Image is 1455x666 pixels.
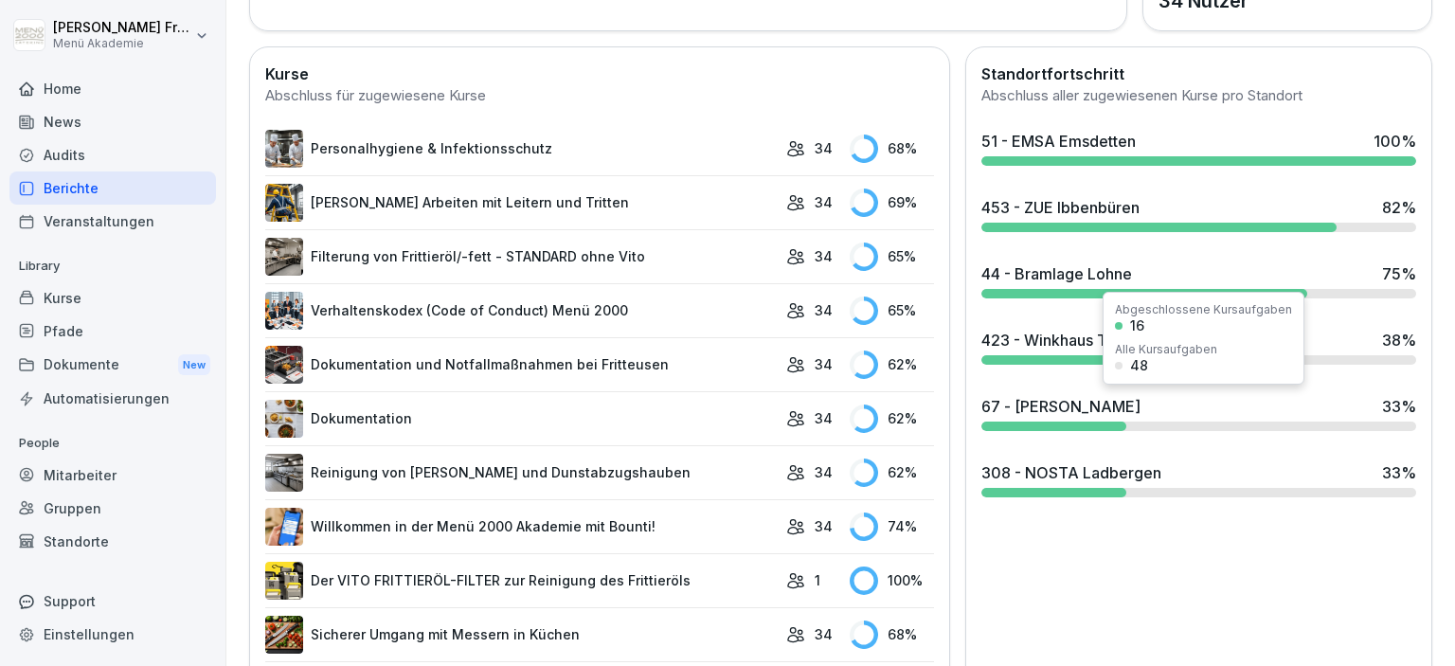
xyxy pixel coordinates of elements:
[9,492,216,525] a: Gruppen
[974,387,1424,439] a: 67 - [PERSON_NAME]33%
[974,122,1424,173] a: 51 - EMSA Emsdetten100%
[265,562,777,600] a: Der VITO FRITTIERÖL-FILTER zur Reinigung des Frittieröls
[265,400,777,438] a: Dokumentation
[9,138,216,171] a: Audits
[1382,461,1416,484] div: 33 %
[850,243,934,271] div: 65 %
[178,354,210,376] div: New
[9,281,216,315] a: Kurse
[815,624,833,644] p: 34
[9,525,216,558] a: Standorte
[850,135,934,163] div: 68 %
[265,292,303,330] img: hh3kvobgi93e94d22i1c6810.png
[815,462,833,482] p: 34
[265,562,303,600] img: lxawnajjsce9vyoprlfqagnf.png
[850,459,934,487] div: 62 %
[265,184,303,222] img: v7bxruicv7vvt4ltkcopmkzf.png
[265,346,777,384] a: Dokumentation und Notfallmaßnahmen bei Fritteusen
[265,184,777,222] a: [PERSON_NAME] Arbeiten mit Leitern und Tritten
[1382,329,1416,351] div: 38 %
[9,105,216,138] a: News
[9,171,216,205] a: Berichte
[9,585,216,618] div: Support
[850,351,934,379] div: 62 %
[981,63,1416,85] h2: Standortfortschritt
[1130,319,1144,333] div: 16
[9,618,216,651] a: Einstellungen
[265,616,777,654] a: Sicherer Umgang mit Messern in Küchen
[974,454,1424,505] a: 308 - NOSTA Ladbergen33%
[1382,395,1416,418] div: 33 %
[265,346,303,384] img: t30obnioake0y3p0okzoia1o.png
[265,238,303,276] img: lnrteyew03wyeg2dvomajll7.png
[9,348,216,383] div: Dokumente
[1382,196,1416,219] div: 82 %
[981,461,1161,484] div: 308 - NOSTA Ladbergen
[850,513,934,541] div: 74 %
[1115,344,1217,355] div: Alle Kursaufgaben
[815,354,833,374] p: 34
[815,192,833,212] p: 34
[265,85,934,107] div: Abschluss für zugewiesene Kurse
[9,459,216,492] a: Mitarbeiter
[815,408,833,428] p: 34
[265,130,303,168] img: tq1iwfpjw7gb8q143pboqzza.png
[265,508,777,546] a: Willkommen in der Menü 2000 Akademie mit Bounti!
[981,130,1136,153] div: 51 - EMSA Emsdetten
[981,329,1143,351] div: 423 - Winkhaus Telgte
[9,315,216,348] a: Pfade
[265,130,777,168] a: Personalhygiene & Infektionsschutz
[9,251,216,281] p: Library
[850,189,934,217] div: 69 %
[981,262,1132,285] div: 44 - Bramlage Lohne
[815,246,833,266] p: 34
[1115,304,1292,315] div: Abgeschlossene Kursaufgaben
[265,238,777,276] a: Filterung von Frittieröl/-fett - STANDARD ohne Vito
[815,570,820,590] p: 1
[265,508,303,546] img: xh3bnih80d1pxcetv9zsuevg.png
[974,255,1424,306] a: 44 - Bramlage Lohne75%
[981,196,1140,219] div: 453 - ZUE Ibbenbüren
[1382,262,1416,285] div: 75 %
[974,189,1424,240] a: 453 - ZUE Ibbenbüren82%
[1130,359,1148,372] div: 48
[9,348,216,383] a: DokumenteNew
[265,454,303,492] img: mfnj94a6vgl4cypi86l5ezmw.png
[1374,130,1416,153] div: 100 %
[9,205,216,238] a: Veranstaltungen
[265,63,934,85] h2: Kurse
[265,616,303,654] img: bnqppd732b90oy0z41dk6kj2.png
[9,382,216,415] a: Automatisierungen
[974,321,1424,372] a: 423 - Winkhaus Telgte38%
[850,297,934,325] div: 65 %
[53,37,191,50] p: Menü Akademie
[850,621,934,649] div: 68 %
[981,395,1141,418] div: 67 - [PERSON_NAME]
[815,516,833,536] p: 34
[265,400,303,438] img: jg117puhp44y4en97z3zv7dk.png
[265,454,777,492] a: Reinigung von [PERSON_NAME] und Dunstabzugshauben
[981,85,1416,107] div: Abschluss aller zugewiesenen Kurse pro Standort
[9,72,216,105] a: Home
[265,292,777,330] a: Verhaltenskodex (Code of Conduct) Menü 2000
[53,20,191,36] p: [PERSON_NAME] Friesen
[850,405,934,433] div: 62 %
[815,300,833,320] p: 34
[815,138,833,158] p: 34
[9,428,216,459] p: People
[850,567,934,595] div: 100 %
